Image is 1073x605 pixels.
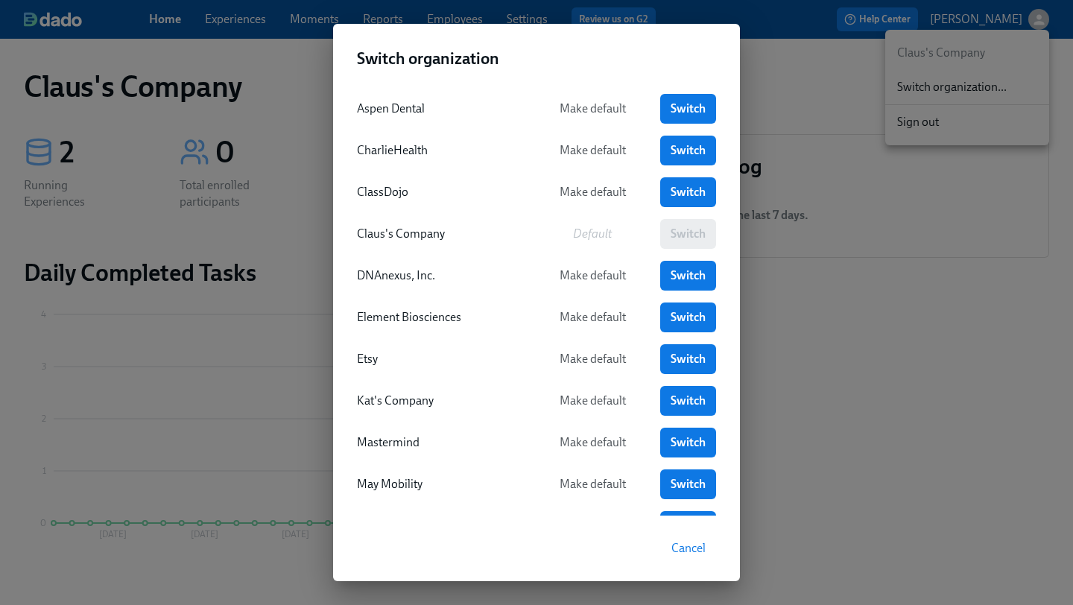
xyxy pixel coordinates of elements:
a: Switch [660,302,716,332]
h2: Switch organization [357,48,716,70]
span: Make default [547,268,638,283]
span: Make default [547,101,638,116]
a: Switch [660,177,716,207]
span: Switch [671,435,706,450]
span: Make default [547,185,638,200]
button: Make default [536,177,648,207]
a: Switch [660,386,716,416]
a: Switch [660,428,716,457]
div: CharlieHealth [357,142,525,159]
span: Switch [671,185,706,200]
div: Mastermind [357,434,525,451]
a: Switch [660,94,716,124]
a: Switch [660,261,716,291]
span: Make default [547,393,638,408]
div: Etsy [357,351,525,367]
button: Make default [536,136,648,165]
span: Make default [547,435,638,450]
button: Make default [536,511,648,541]
div: ClassDojo [357,184,525,200]
div: May Mobility [357,476,525,492]
span: Make default [547,310,638,325]
a: Switch [660,136,716,165]
button: Cancel [661,533,716,563]
div: DNAnexus, Inc. [357,267,525,284]
button: Make default [536,344,648,374]
div: Claus's Company [357,226,525,242]
button: Make default [536,94,648,124]
span: Switch [671,477,706,492]
span: Switch [671,393,706,408]
div: Kat's Company [357,393,525,409]
a: Switch [660,511,716,541]
button: Make default [536,261,648,291]
span: Make default [547,143,638,158]
div: Aspen Dental [357,101,525,117]
button: Make default [536,386,648,416]
span: Switch [671,143,706,158]
span: Cancel [671,541,706,556]
span: Make default [547,352,638,367]
span: Switch [671,310,706,325]
div: Element Biosciences [357,309,525,326]
button: Make default [536,469,648,499]
span: Switch [671,352,706,367]
button: Make default [536,302,648,332]
a: Switch [660,469,716,499]
a: Switch [660,344,716,374]
span: Switch [671,268,706,283]
span: Make default [547,477,638,492]
button: Make default [536,428,648,457]
span: Switch [671,101,706,116]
